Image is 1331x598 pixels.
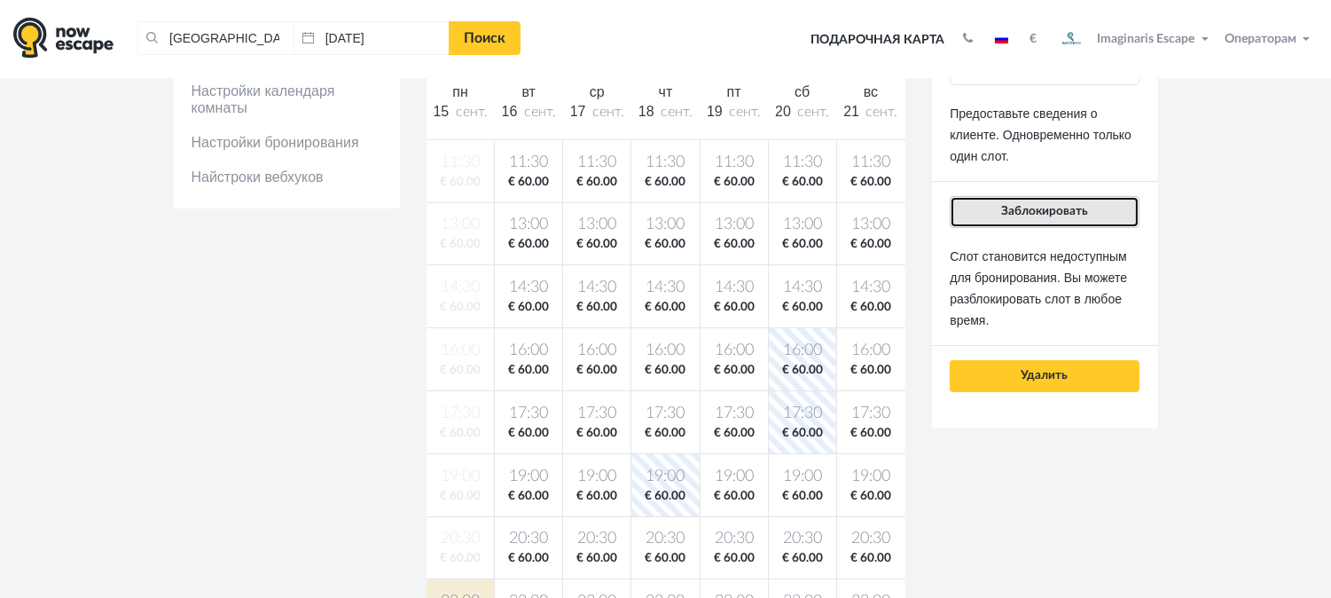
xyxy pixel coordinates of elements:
span: 17:30 [841,403,902,425]
span: € 60.00 [841,174,902,191]
button: Заблокировать [950,196,1139,228]
span: € 60.00 [567,174,627,191]
span: сент. [866,105,898,119]
span: 11:30 [567,152,627,174]
a: Подарочная карта [804,20,951,59]
span: Операторам [1225,33,1296,45]
span: € 60.00 [704,362,764,379]
span: € 60.00 [498,174,559,191]
span: € 60.00 [635,174,695,191]
span: 19:00 [635,466,695,488]
span: сент. [797,105,829,119]
span: 13:00 [841,214,902,236]
span: 16:00 [704,340,764,362]
span: 19 [707,104,723,119]
span: 19:00 [704,466,764,488]
span: € 60.00 [635,488,695,505]
span: € 60.00 [841,425,902,442]
span: 14:30 [498,277,559,299]
span: 20:30 [567,528,627,550]
span: 16:00 [498,340,559,362]
p: Предоставьте сведения о клиенте. Одновременно только один слот. [950,103,1139,167]
span: 20:30 [498,528,559,550]
span: пт [727,84,741,99]
img: logo [13,17,114,59]
span: 17 [570,104,586,119]
span: 16 [502,104,518,119]
span: 19:00 [841,466,902,488]
span: пн [452,84,468,99]
span: 14:30 [567,277,627,299]
span: Imaginaris Escape [1098,29,1195,45]
span: 11:30 [841,152,902,174]
span: 19:00 [498,466,559,488]
span: € 60.00 [567,488,627,505]
span: 11:30 [772,152,833,174]
span: сб [795,84,810,99]
span: сент. [456,105,488,119]
span: 17:30 [704,403,764,425]
span: 17:30 [772,403,833,425]
span: Заблокировать [1001,205,1088,217]
span: € 60.00 [841,550,902,567]
span: € 60.00 [704,299,764,316]
span: 17:30 [635,403,695,425]
a: Найстроки вебхуков [174,160,400,194]
span: сент. [524,105,556,119]
span: € 60.00 [772,236,833,253]
span: 16:00 [567,340,627,362]
span: ср [590,84,605,99]
span: € 60.00 [704,236,764,253]
span: € 60.00 [841,488,902,505]
span: € 60.00 [567,425,627,442]
a: Настройки бронирования [174,125,400,160]
span: € 60.00 [704,550,764,567]
span: 14:30 [772,277,833,299]
span: € 60.00 [498,299,559,316]
span: 14:30 [635,277,695,299]
a: Поиск [449,21,521,55]
span: € 60.00 [704,425,764,442]
span: € 60.00 [498,550,559,567]
span: вт [521,84,535,99]
span: € 60.00 [704,174,764,191]
input: Дата [294,21,450,55]
button: € [1021,30,1045,48]
span: € 60.00 [498,236,559,253]
span: чт [659,84,673,99]
span: 17:30 [567,403,627,425]
strong: € [1030,33,1037,45]
span: 21 [843,104,859,119]
span: € 60.00 [841,362,902,379]
span: 13:00 [772,214,833,236]
span: € 60.00 [772,488,833,505]
p: Слот становится недоступным для бронирования. Вы можете разблокировать слот в любое время. [950,246,1139,331]
span: € 60.00 [772,299,833,316]
span: 11:30 [704,152,764,174]
span: € 60.00 [841,299,902,316]
span: 13:00 [498,214,559,236]
span: 20:30 [635,528,695,550]
span: € 60.00 [635,299,695,316]
span: 16:00 [841,340,902,362]
span: сент. [661,105,693,119]
span: € 60.00 [567,236,627,253]
button: Операторам [1220,30,1318,48]
button: Imaginaris Escape [1050,21,1217,57]
span: € 60.00 [772,550,833,567]
span: сент. [592,105,624,119]
span: 17:30 [498,403,559,425]
span: € 60.00 [635,362,695,379]
span: € 60.00 [635,236,695,253]
span: € 60.00 [498,425,559,442]
span: 15 [433,104,449,119]
span: € 60.00 [772,425,833,442]
span: Удалить [1022,369,1069,382]
span: 20:30 [704,528,764,550]
span: вс [864,84,878,99]
span: 14:30 [841,277,902,299]
span: 19:00 [567,466,627,488]
span: 13:00 [704,214,764,236]
span: € 60.00 [772,362,833,379]
span: € 60.00 [635,550,695,567]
